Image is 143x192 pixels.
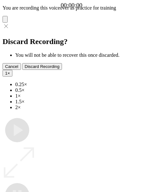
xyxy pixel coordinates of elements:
li: 0.25× [15,82,140,87]
h2: Discard Recording? [3,37,140,46]
button: Cancel [3,63,21,70]
li: 1.5× [15,99,140,105]
p: You are recording this voiceover as practice for training [3,5,140,11]
li: 2× [15,105,140,110]
li: 1× [15,93,140,99]
button: 1× [3,70,12,77]
span: 1 [5,71,7,76]
a: 00:00:00 [61,2,82,9]
li: You will not be able to recover this once discarded. [15,52,140,58]
button: Discard Recording [22,63,62,70]
li: 0.5× [15,87,140,93]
